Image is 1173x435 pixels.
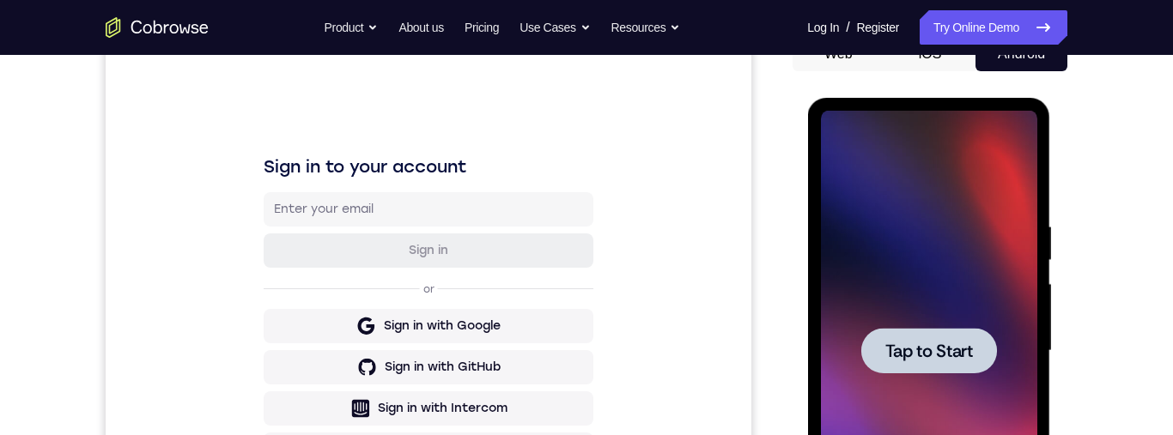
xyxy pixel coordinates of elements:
a: Log In [807,10,839,45]
a: Pricing [465,10,499,45]
a: About us [398,10,443,45]
div: Sign in with GitHub [279,322,395,339]
div: Sign in with Google [278,281,395,298]
button: Sign in with GitHub [158,313,488,347]
button: Use Cases [520,10,590,45]
button: Tap to Start [53,230,189,275]
button: Resources [611,10,681,45]
a: Go to the home page [106,17,209,38]
button: Sign in with Zendesk [158,396,488,430]
h1: Sign in to your account [158,118,488,142]
button: Sign in [158,196,488,231]
button: Sign in with Intercom [158,354,488,389]
p: or [314,245,332,259]
span: / [846,17,849,38]
input: Enter your email [168,164,477,181]
button: Sign in with Google [158,272,488,306]
a: Register [857,10,899,45]
div: Sign in with Zendesk [274,404,400,421]
div: Sign in with Intercom [272,363,402,380]
a: Try Online Demo [920,10,1067,45]
span: Tap to Start [77,245,165,262]
button: Product [325,10,379,45]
